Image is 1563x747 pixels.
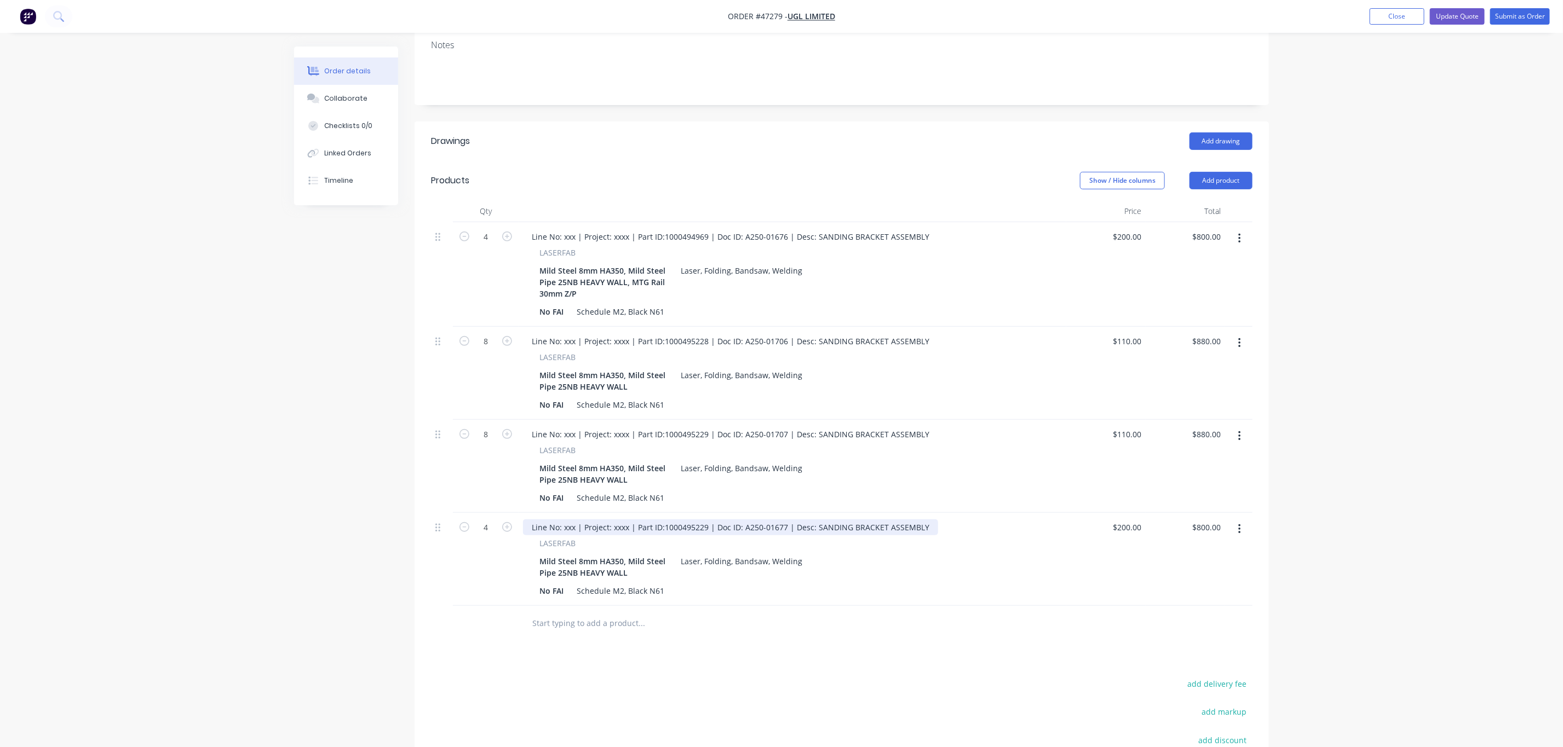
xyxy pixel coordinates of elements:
div: Schedule M2, Black N61 [572,304,669,320]
input: Start typing to add a product... [532,612,751,634]
div: Mild Steel 8mm HA350, Mild Steel Pipe 25NB HEAVY WALL [535,367,672,395]
div: Drawings [431,135,470,148]
a: UGL LIMITED [788,11,835,22]
div: No FAI [535,490,568,506]
button: Order details [294,57,398,85]
img: Factory [20,8,36,25]
button: add discount [1193,732,1252,747]
button: add delivery fee [1182,676,1252,691]
button: Add drawing [1190,132,1252,150]
span: LASERFAB [539,351,576,363]
div: Laser, Folding, Bandsaw, Welding [676,367,807,383]
div: Timeline [325,176,354,186]
button: Checklists 0/0 [294,112,398,140]
button: Show / Hide columns [1080,172,1165,189]
div: Collaborate [325,94,368,103]
button: Linked Orders [294,140,398,167]
button: Update Quote [1430,8,1485,25]
div: Checklists 0/0 [325,121,373,131]
button: Close [1370,8,1424,25]
div: No FAI [535,397,568,413]
div: Mild Steel 8mm HA350, Mild Steel Pipe 25NB HEAVY WALL [535,553,672,581]
button: Add product [1190,172,1252,189]
span: Order #47279 - [728,11,788,22]
div: Schedule M2, Black N61 [572,583,669,599]
button: Timeline [294,167,398,194]
div: Order details [325,66,371,76]
div: Line No: xxx | Project: xxxx | Part ID:1000495228 | Doc ID: A250-01706 | Desc: SANDING BRACKET AS... [523,333,938,349]
div: Laser, Folding, Bandsaw, Welding [676,553,807,569]
div: Notes [431,40,1252,50]
div: No FAI [535,583,568,599]
div: Laser, Folding, Bandsaw, Welding [676,263,807,279]
div: Line No: xxx | Project: xxxx | Part ID:1000495229 | Doc ID: A250-01707 | Desc: SANDING BRACKET AS... [523,426,938,442]
div: Linked Orders [325,148,372,158]
div: Laser, Folding, Bandsaw, Welding [676,460,807,476]
div: No FAI [535,304,568,320]
div: Total [1146,200,1225,222]
div: Line No: xxx | Project: xxxx | Part ID:1000495229 | Doc ID: A250-01677 | Desc: SANDING BRACKET AS... [523,519,938,535]
div: Schedule M2, Black N61 [572,397,669,413]
span: LASERFAB [539,537,576,549]
div: Products [431,174,469,187]
div: Line No: xxx | Project: xxxx | Part ID:1000494969 | Doc ID: A250-01676 | Desc: SANDING BRACKET AS... [523,229,938,245]
div: Mild Steel 8mm HA350, Mild Steel Pipe 25NB HEAVY WALL [535,460,672,488]
button: Collaborate [294,85,398,112]
span: LASERFAB [539,247,576,258]
div: Mild Steel 8mm HA350, Mild Steel Pipe 25NB HEAVY WALL, MTG Rail 30mm Z/P [535,263,672,302]
div: Price [1066,200,1146,222]
button: add markup [1196,704,1252,719]
button: Submit as Order [1490,8,1550,25]
div: Schedule M2, Black N61 [572,490,669,506]
div: Qty [453,200,519,222]
span: LASERFAB [539,444,576,456]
